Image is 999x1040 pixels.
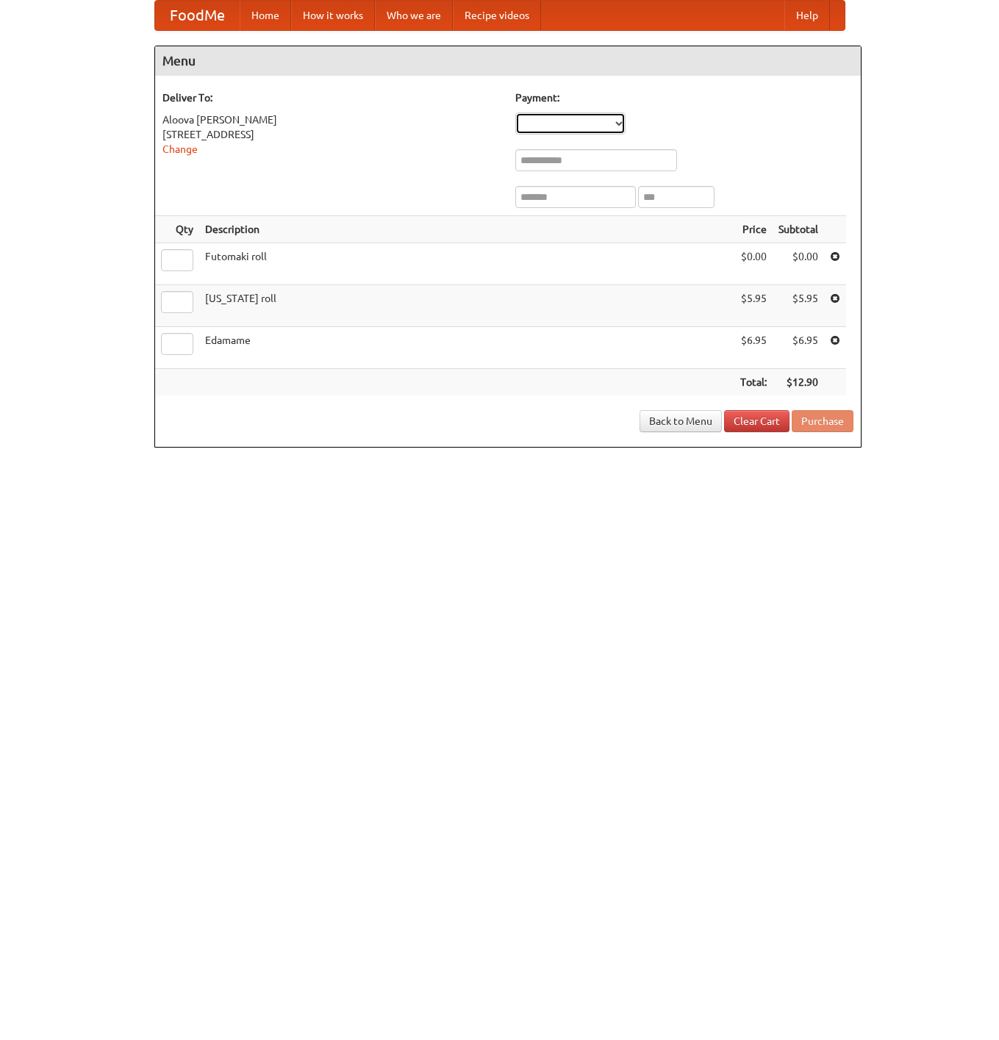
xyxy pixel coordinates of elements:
div: Aloova [PERSON_NAME] [162,112,501,127]
th: Subtotal [773,216,824,243]
a: Recipe videos [453,1,541,30]
button: Purchase [792,410,853,432]
td: $6.95 [773,327,824,369]
th: Price [734,216,773,243]
td: $5.95 [734,285,773,327]
div: [STREET_ADDRESS] [162,127,501,142]
a: Back to Menu [640,410,722,432]
a: How it works [291,1,375,30]
td: Edamame [199,327,734,369]
th: Description [199,216,734,243]
td: $5.95 [773,285,824,327]
a: Clear Cart [724,410,789,432]
a: FoodMe [155,1,240,30]
th: Qty [155,216,199,243]
th: $12.90 [773,369,824,396]
a: Who we are [375,1,453,30]
th: Total: [734,369,773,396]
a: Help [784,1,830,30]
td: $0.00 [734,243,773,285]
td: Futomaki roll [199,243,734,285]
a: Change [162,143,198,155]
td: $6.95 [734,327,773,369]
a: Home [240,1,291,30]
td: $0.00 [773,243,824,285]
td: [US_STATE] roll [199,285,734,327]
h4: Menu [155,46,861,76]
h5: Deliver To: [162,90,501,105]
h5: Payment: [515,90,853,105]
